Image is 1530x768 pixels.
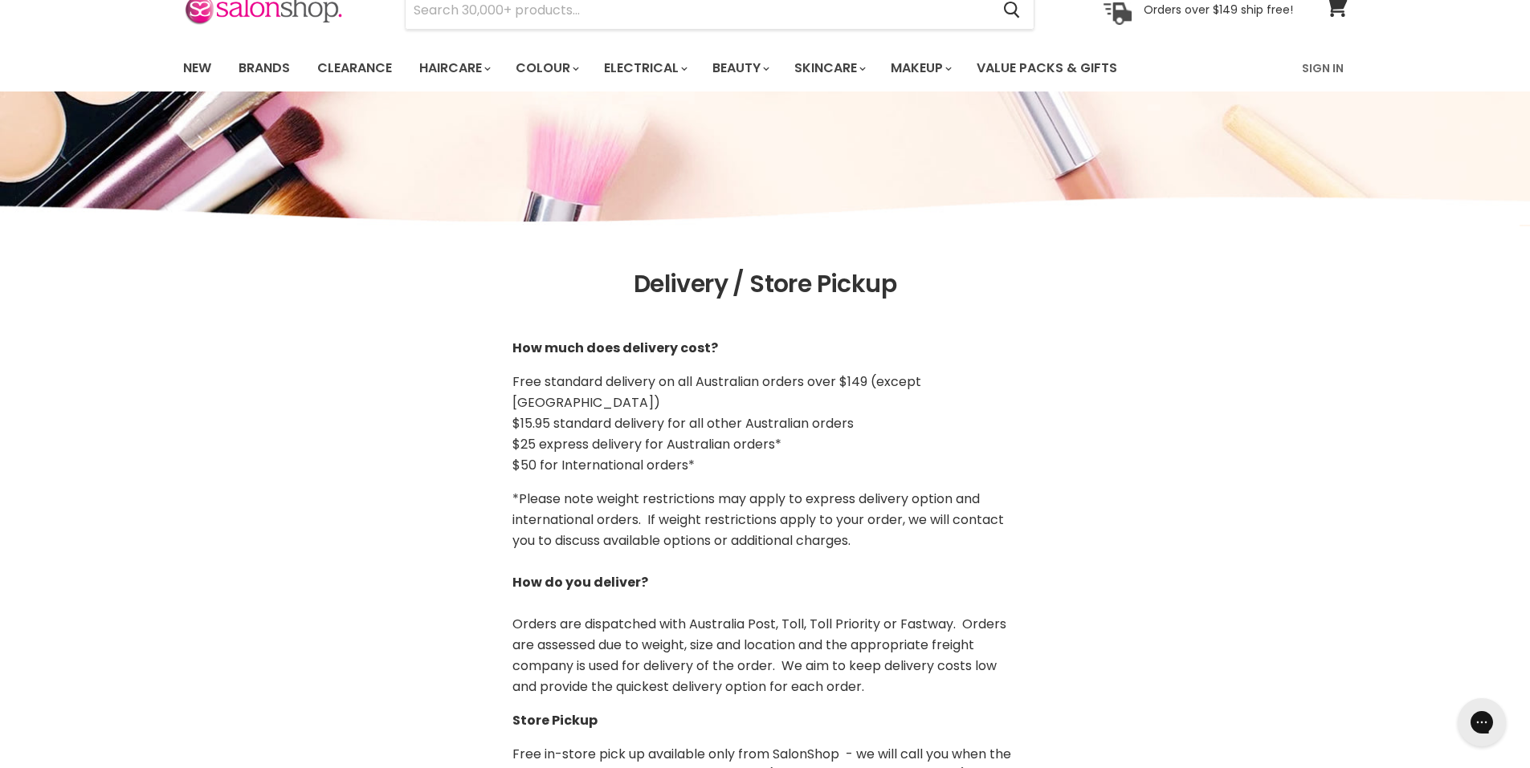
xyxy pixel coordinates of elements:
ul: Main menu [171,45,1211,91]
a: Clearance [305,51,404,85]
b: How do you deliver? [512,573,648,591]
span: $15.95 standard delivery for all other Australian orders [512,414,854,433]
nav: Main [163,45,1368,91]
a: Brands [226,51,302,85]
span: $50 for International orders* [512,456,695,474]
a: Electrical [592,51,697,85]
a: Makeup [879,51,961,85]
a: Beauty [700,51,779,85]
a: New [171,51,223,85]
p: Orders over $149 ship free! [1144,2,1293,17]
span: $25 express delivery for Australian orders* [512,435,781,453]
h1: Delivery / Store Pickup [183,270,1348,299]
strong: Store Pickup [512,711,598,729]
span: Orders are dispatched with Australia Post, Toll, Toll Priority or Fastway. Orders are assessed du... [512,615,1006,696]
a: Sign In [1292,51,1353,85]
span: *Please note weight restrictions may apply to express delivery option and international orders. I... [512,490,1004,550]
a: Haircare [407,51,500,85]
a: Colour [504,51,589,85]
iframe: Gorgias live chat messenger [1450,693,1514,752]
a: Skincare [782,51,875,85]
strong: How much does delivery cost? [512,339,718,357]
a: Value Packs & Gifts [965,51,1129,85]
span: Free standard delivery on all Australian orders over $149 (except [GEOGRAPHIC_DATA]) [512,372,921,412]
